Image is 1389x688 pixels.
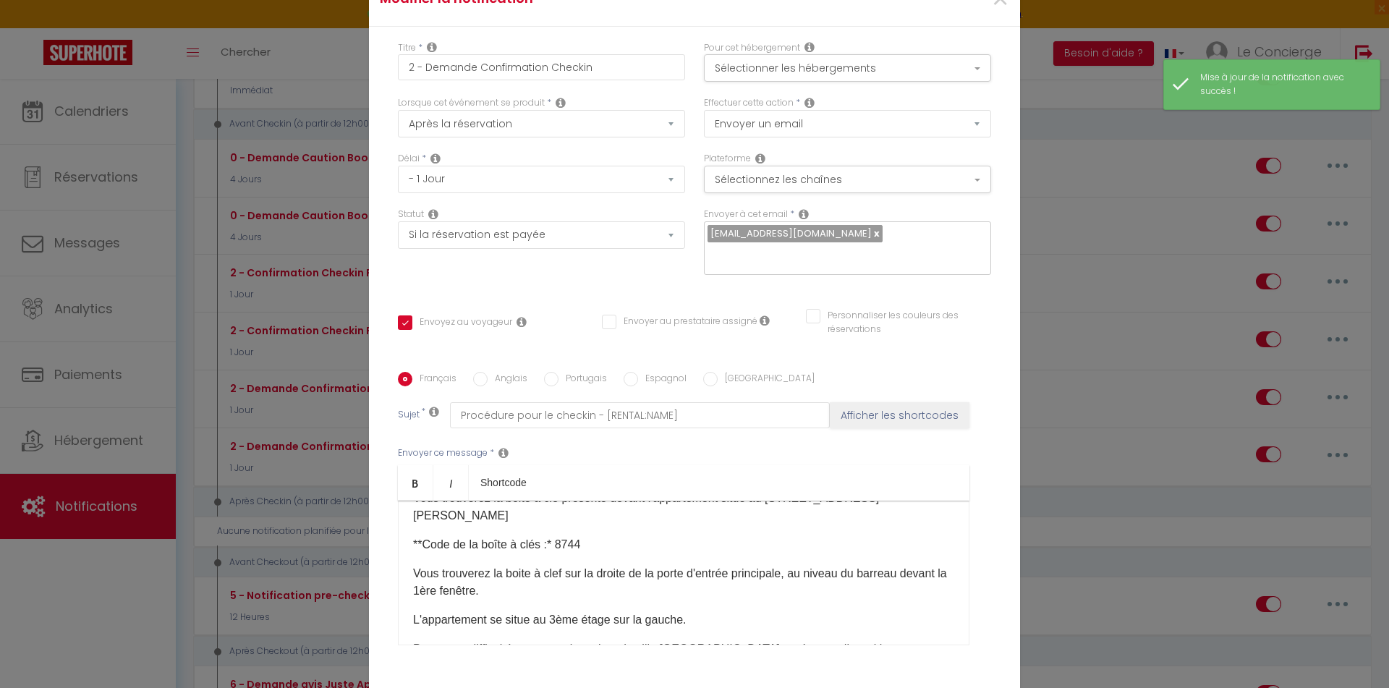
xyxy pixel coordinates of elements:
i: Envoyer au prestataire si il est assigné [760,315,770,326]
label: Pour cet hébergement [704,41,800,55]
iframe: Chat [1328,623,1378,677]
p: Vous trouverez la boite à clé présente devant l'appartement situé au [STREET_ADDRESS][PERSON_NAME] [413,490,954,525]
a: Italic [433,465,469,500]
label: Portugais [558,372,607,388]
label: Espagnol [638,372,687,388]
label: Envoyer ce message [398,446,488,460]
p: Vous trouverez la boite à clef sur la droite de la porte d'entrée principale, au niveau du barrea... [413,565,954,600]
i: This Rental [804,41,815,53]
button: Ouvrir le widget de chat LiveChat [12,6,55,49]
label: Lorsque cet événement se produit [398,96,545,110]
label: Sujet [398,408,420,423]
button: Sélectionner les hébergements [704,54,991,82]
label: Anglais [488,372,527,388]
i: Event Occur [556,97,566,109]
label: Français [412,372,456,388]
i: Booking status [428,208,438,220]
a: Shortcode [469,465,538,500]
label: Statut [398,208,424,221]
label: Plateforme [704,152,751,166]
label: [GEOGRAPHIC_DATA] [718,372,815,388]
label: Titre [398,41,416,55]
i: Title [427,41,437,53]
span: [EMAIL_ADDRESS][DOMAIN_NAME] [710,226,872,240]
p: **Code de la boîte à clés :* 8744 [413,536,954,553]
p: Pour toute difficulté, notre gestionnaires de ville [GEOGRAPHIC_DATA] est à votre disposition : 0... [413,640,954,675]
div: Mise à jour de la notification avec succès ! [1200,71,1365,98]
p: L'appartement se situe au 3ème étage sur la gauche. [413,611,954,629]
label: Délai [398,152,420,166]
label: Effectuer cette action [704,96,794,110]
i: Message [498,447,509,459]
label: Envoyer à cet email [704,208,788,221]
i: Action Channel [755,153,765,164]
i: Recipient [799,208,809,220]
i: Action Type [804,97,815,109]
button: Sélectionnez les chaînes [704,166,991,193]
a: Bold [398,465,433,500]
button: Afficher les shortcodes [830,402,969,428]
i: Subject [429,406,439,417]
i: Envoyer au voyageur [517,316,527,328]
i: Action Time [430,153,441,164]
